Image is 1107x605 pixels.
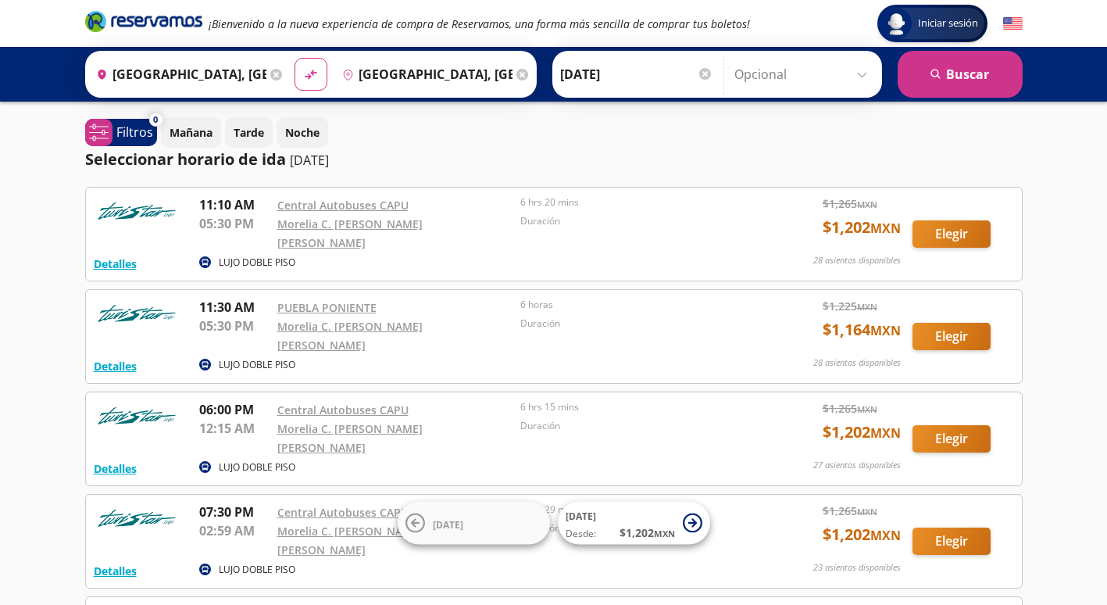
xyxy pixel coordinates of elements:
input: Buscar Destino [336,55,512,94]
em: ¡Bienvenido a la nueva experiencia de compra de Reservamos, una forma más sencilla de comprar tus... [209,16,750,31]
a: Morelia C. [PERSON_NAME] [PERSON_NAME] [277,319,423,353]
small: MXN [857,199,877,210]
img: RESERVAMOS [94,503,180,534]
span: $ 1,225 [823,298,877,314]
p: 28 asientos disponibles [813,254,901,267]
button: [DATE] [398,502,550,545]
button: [DATE]Desde:$1,202MXN [558,502,710,545]
a: Central Autobuses CAPU [277,505,409,520]
small: MXN [870,424,901,442]
p: Duración [520,317,756,331]
p: 6 hrs 20 mins [520,195,756,209]
span: $ 1,164 [823,318,901,342]
span: $ 1,202 [823,523,901,546]
p: LUJO DOBLE PISO [219,358,295,372]
p: 07:30 PM [199,503,270,521]
p: Duración [520,419,756,433]
a: Morelia C. [PERSON_NAME] [PERSON_NAME] [277,524,423,557]
span: $ 1,265 [823,400,877,417]
p: [DATE] [290,151,329,170]
span: $ 1,202 [823,421,901,444]
p: 27 asientos disponibles [813,459,901,472]
button: English [1003,14,1023,34]
p: 11:30 AM [199,298,270,317]
button: Noche [277,117,328,148]
small: MXN [857,506,877,517]
small: MXN [870,527,901,544]
a: Morelia C. [PERSON_NAME] [PERSON_NAME] [277,421,423,455]
span: Desde: [566,527,596,541]
input: Elegir Fecha [560,55,713,94]
p: LUJO DOBLE PISO [219,563,295,577]
a: Central Autobuses CAPU [277,198,409,213]
input: Opcional [734,55,874,94]
small: MXN [654,528,675,539]
p: 05:30 PM [199,317,270,335]
p: 06:00 PM [199,400,270,419]
button: Elegir [912,528,991,555]
span: $ 1,265 [823,195,877,212]
span: Iniciar sesión [912,16,984,31]
button: 0Filtros [85,119,157,146]
button: Elegir [912,220,991,248]
i: Brand Logo [85,9,202,33]
button: Detalles [94,563,137,579]
p: 05:30 PM [199,214,270,233]
p: 6 horas [520,298,756,312]
p: 6 hrs 15 mins [520,400,756,414]
button: Buscar [898,51,1023,98]
img: RESERVAMOS [94,195,180,227]
span: $ 1,202 [620,524,675,541]
button: Detalles [94,358,137,374]
button: Elegir [912,323,991,350]
p: 02:59 AM [199,521,270,540]
p: Filtros [116,123,153,141]
button: Tarde [225,117,273,148]
small: MXN [870,322,901,339]
a: Brand Logo [85,9,202,38]
button: Mañana [161,117,221,148]
p: Mañana [170,124,212,141]
p: Tarde [234,124,264,141]
p: Noche [285,124,320,141]
small: MXN [870,220,901,237]
span: 0 [153,113,158,127]
small: MXN [857,301,877,313]
input: Buscar Origen [90,55,266,94]
a: Morelia C. [PERSON_NAME] [PERSON_NAME] [277,217,423,250]
p: 28 asientos disponibles [813,356,901,370]
span: [DATE] [433,517,463,531]
p: LUJO DOBLE PISO [219,460,295,474]
span: $ 1,202 [823,216,901,239]
img: RESERVAMOS [94,400,180,431]
button: Elegir [912,425,991,453]
button: Detalles [94,460,137,477]
p: Seleccionar horario de ida [85,148,286,171]
a: Central Autobuses CAPU [277,403,409,417]
p: Duración [520,214,756,228]
p: 11:10 AM [199,195,270,214]
button: Detalles [94,256,137,272]
p: LUJO DOBLE PISO [219,256,295,270]
img: RESERVAMOS [94,298,180,329]
span: [DATE] [566,510,596,523]
a: PUEBLA PONIENTE [277,300,377,315]
p: 23 asientos disponibles [813,561,901,575]
span: $ 1,265 [823,503,877,519]
p: 12:15 AM [199,419,270,438]
small: MXN [857,403,877,415]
